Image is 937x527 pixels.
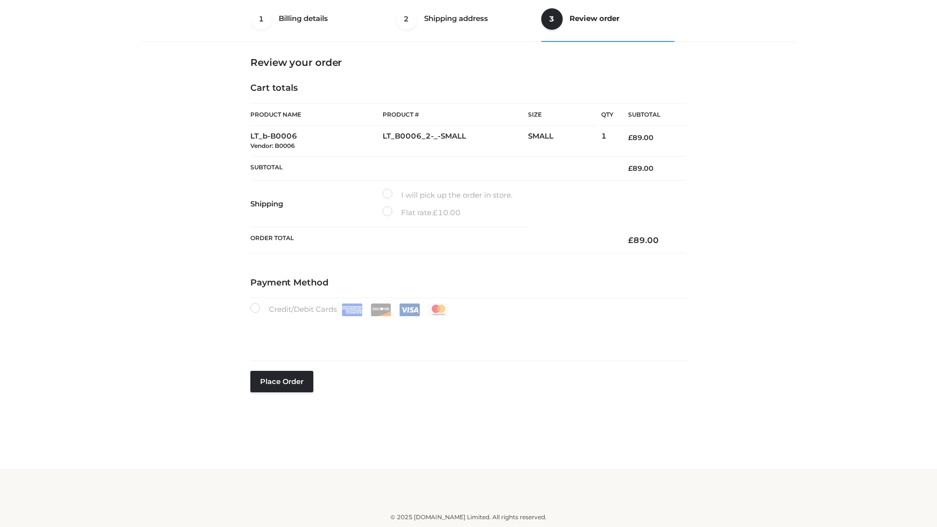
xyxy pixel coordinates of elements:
th: Product Name [250,103,383,126]
label: Credit/Debit Cards [250,303,450,316]
iframe: Secure payment input frame [248,314,685,350]
span: £ [433,208,438,217]
img: Amex [342,304,363,316]
label: Flat rate: [383,206,461,219]
td: LT_b-B0006 [250,126,383,157]
img: Visa [399,304,420,316]
bdi: 89.00 [628,235,659,245]
th: Subtotal [613,104,687,126]
th: Size [528,104,596,126]
td: SMALL [528,126,601,157]
th: Qty [601,103,613,126]
img: Discover [370,304,391,316]
span: £ [628,133,632,142]
img: Mastercard [428,304,449,316]
th: Product # [383,103,528,126]
label: I will pick up the order in store. [383,189,512,202]
h4: Payment Method [250,278,687,288]
th: Subtotal [250,156,613,180]
div: © 2025 [DOMAIN_NAME] Limited. All rights reserved. [145,512,792,522]
h3: Review your order [250,57,687,68]
span: £ [628,164,632,173]
small: Vendor: B0006 [250,142,295,149]
bdi: 10.00 [433,208,461,217]
span: £ [628,235,633,245]
bdi: 89.00 [628,164,653,173]
th: Order Total [250,227,613,253]
h4: Cart totals [250,83,687,94]
td: LT_B0006_2-_-SMALL [383,126,528,157]
button: Place order [250,371,313,392]
th: Shipping [250,181,383,227]
bdi: 89.00 [628,133,653,142]
td: 1 [601,126,613,157]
